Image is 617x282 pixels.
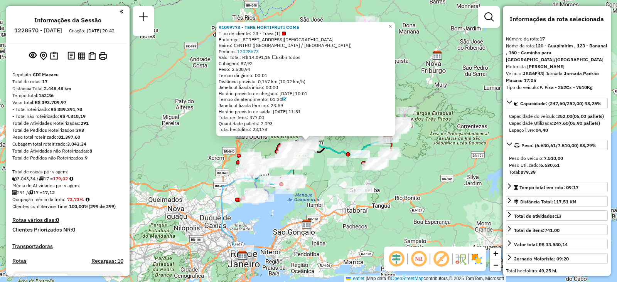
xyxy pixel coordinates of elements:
div: Criação: [DATE] 20:42 [66,27,118,34]
div: Motorista: [506,63,608,70]
strong: 179,02 [53,176,68,181]
div: Distância Total: [514,198,577,205]
div: 3.043,34 / 17 = [12,175,123,182]
strong: 879,39 [521,169,536,175]
a: Rotas [12,258,27,264]
div: Número da rota: [506,35,608,42]
div: Total: [509,169,605,176]
strong: 100,00% [69,203,89,209]
span: Ocultar NR [410,250,428,268]
div: Janela utilizada início: 00:00 [219,84,393,91]
h4: Rotas vários dias: [12,217,123,223]
button: Centralizar mapa no depósito ou ponto de apoio [38,50,49,62]
div: - Total roteirizado: [12,106,123,113]
a: Distância Total:117,51 KM [506,196,608,206]
strong: 8 [89,148,92,154]
span: Clientes com Service Time: [12,203,69,209]
div: Capacidade do veículo: [509,113,605,120]
button: Imprimir Rotas [97,50,108,62]
a: Nova sessão e pesquisa [136,9,151,27]
a: Clique aqui para minimizar o painel [120,7,123,16]
div: Capacidade Utilizada: [509,120,605,127]
strong: R$ 4.318,19 [59,113,86,119]
a: Valor total:R$ 33.530,14 [506,239,608,249]
strong: 7.510,00 [544,155,563,161]
a: 91099773 - TERE HORTIFRUTI COME [219,24,299,30]
span: Tempo total em rota: 09:17 [519,185,578,190]
span: Exibir rótulo [432,250,450,268]
strong: 252,00 [557,113,572,119]
em: Média calculada utilizando a maior ocupação (%Peso ou %Cubagem) de cada rota da sessão. Rotas cro... [86,197,89,202]
strong: R$ 33.530,14 [539,242,568,247]
i: Cubagem total roteirizado [12,176,17,181]
strong: 2.448,48 km [44,86,71,91]
a: Close popup [386,22,395,31]
div: Tipo de cliente: [219,30,393,37]
div: Capacidade: (247,60/252,00) 98,25% [506,110,608,137]
strong: R$ 393.709,97 [35,99,66,105]
div: Média de Atividades por viagem: [12,182,123,189]
strong: R$ 389.391,78 [51,106,82,112]
span: 117,51 KM [553,199,577,205]
div: Atividade não roteirizada - CANTINHO GELADO [346,186,365,194]
div: Peso Utilizado: [509,162,605,169]
div: Pedidos: [219,49,393,55]
div: Horário previsto de chegada: [DATE] 10:01 [219,91,393,97]
div: Bairro: CENTRO ([GEOGRAPHIC_DATA] / [GEOGRAPHIC_DATA]) [219,42,393,49]
span: | Jornada: [506,70,599,83]
strong: 0 [56,217,59,223]
i: Meta Caixas/viagem: 221,30 Diferença: -42,28 [69,176,73,181]
div: 291 / 17 = [12,189,123,196]
strong: 120 - Guapimirim , 123 - Bananal , 160 - Caminho para [GEOGRAPHIC_DATA]/[GEOGRAPHIC_DATA] [506,43,607,62]
div: Distância Total: [12,85,123,92]
button: Painel de Sugestão [49,50,60,62]
div: Total de itens: 377,00 [219,114,393,121]
span: × [388,23,392,30]
div: Atividade não roteirizada - GEDIEL DE VASCONCELOS FILHO [327,158,346,166]
i: Total de rotas [28,190,33,195]
strong: JBG6F43 [523,70,543,76]
div: Peso: 2.508,94 [219,66,393,72]
a: 12028673 [237,49,259,54]
h4: Clientes Priorizados NR: [12,227,123,233]
div: Atividade não roteirizada - ERCILIA GUIMARAES BORGES DA MOTTA [351,150,370,158]
div: Endereço: [STREET_ADDRESS][DEMOGRAPHIC_DATA] [219,37,393,43]
span: Exibir todos [272,54,300,60]
span: Ocupação média da frota: [12,196,66,202]
strong: 6.630,61 [540,162,560,168]
strong: [PERSON_NAME] [527,64,565,69]
h4: Transportadoras [12,243,123,250]
strong: 152:36 [39,92,54,98]
h4: Recargas: 10 [91,258,123,264]
div: Valor total: [514,241,568,248]
strong: 13 [556,213,561,219]
strong: 73,73% [67,196,84,202]
div: Jornada Motorista: 09:20 [514,255,569,262]
a: Com service time [282,96,287,102]
div: Espaço livre: [509,127,605,134]
div: Nome da rota: [506,42,608,63]
strong: 3.043,34 [67,141,86,147]
div: Peso total roteirizado: [12,134,123,141]
strong: 0 [72,226,75,233]
span: Peso: (6.630,61/7.510,00) 88,29% [521,143,597,148]
div: Valor total: [12,99,123,106]
span: 23 - Trava (T) [253,30,286,37]
strong: (299 de 299) [89,203,116,209]
div: Total de Pedidos Roteirizados: [12,127,123,134]
span: Capacidade: (247,60/252,00) 98,25% [520,101,602,106]
a: OpenStreetMap [391,276,424,281]
div: Total hectolitro: [506,267,608,274]
div: Total de itens: [514,227,560,234]
strong: 04,40 [536,127,548,133]
h6: 1228570 - [DATE] [14,27,62,34]
a: Total de itens:741,00 [506,225,608,235]
strong: 247,60 [553,120,568,126]
h4: Informações da rota selecionada [506,15,608,23]
img: CDD Nova Friburgo [432,50,442,60]
a: Jornada Motorista: 09:20 [506,253,608,264]
div: Map data © contributors,© 2025 TomTom, Microsoft [344,275,506,282]
strong: 17 [42,79,47,84]
img: CDD São Cristovão [238,250,248,260]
